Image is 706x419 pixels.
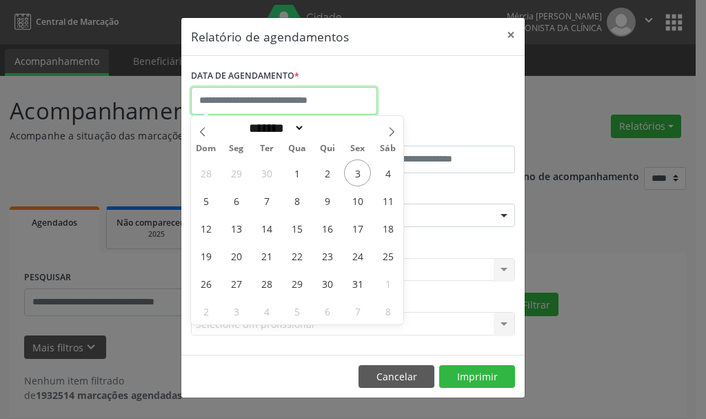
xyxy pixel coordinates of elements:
[374,242,401,269] span: Outubro 25, 2025
[283,242,310,269] span: Outubro 22, 2025
[374,270,401,297] span: Novembro 1, 2025
[192,159,219,186] span: Setembro 28, 2025
[314,187,341,214] span: Outubro 9, 2025
[192,215,219,242] span: Outubro 12, 2025
[244,121,305,135] select: Month
[223,242,250,269] span: Outubro 20, 2025
[312,144,343,153] span: Qui
[344,159,371,186] span: Outubro 3, 2025
[223,187,250,214] span: Outubro 6, 2025
[282,144,312,153] span: Qua
[223,270,250,297] span: Outubro 27, 2025
[359,365,434,389] button: Cancelar
[356,124,515,146] label: ATÉ
[283,270,310,297] span: Outubro 29, 2025
[439,365,515,389] button: Imprimir
[223,159,250,186] span: Setembro 29, 2025
[343,144,373,153] span: Sex
[344,215,371,242] span: Outubro 17, 2025
[344,187,371,214] span: Outubro 10, 2025
[253,187,280,214] span: Outubro 7, 2025
[344,270,371,297] span: Outubro 31, 2025
[223,215,250,242] span: Outubro 13, 2025
[314,298,341,324] span: Novembro 6, 2025
[344,298,371,324] span: Novembro 7, 2025
[374,187,401,214] span: Outubro 11, 2025
[191,144,221,153] span: Dom
[221,144,252,153] span: Seg
[305,121,350,135] input: Year
[253,159,280,186] span: Setembro 30, 2025
[344,242,371,269] span: Outubro 24, 2025
[191,28,349,46] h5: Relatório de agendamentos
[373,144,403,153] span: Sáb
[253,298,280,324] span: Novembro 4, 2025
[283,187,310,214] span: Outubro 8, 2025
[374,215,401,242] span: Outubro 18, 2025
[314,215,341,242] span: Outubro 16, 2025
[192,187,219,214] span: Outubro 5, 2025
[283,159,310,186] span: Outubro 1, 2025
[252,144,282,153] span: Ter
[191,66,299,87] label: DATA DE AGENDAMENTO
[314,159,341,186] span: Outubro 2, 2025
[253,242,280,269] span: Outubro 21, 2025
[374,298,401,324] span: Novembro 8, 2025
[223,298,250,324] span: Novembro 3, 2025
[192,242,219,269] span: Outubro 19, 2025
[192,298,219,324] span: Novembro 2, 2025
[314,242,341,269] span: Outubro 23, 2025
[374,159,401,186] span: Outubro 4, 2025
[497,18,525,52] button: Close
[253,270,280,297] span: Outubro 28, 2025
[253,215,280,242] span: Outubro 14, 2025
[283,298,310,324] span: Novembro 5, 2025
[192,270,219,297] span: Outubro 26, 2025
[314,270,341,297] span: Outubro 30, 2025
[283,215,310,242] span: Outubro 15, 2025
